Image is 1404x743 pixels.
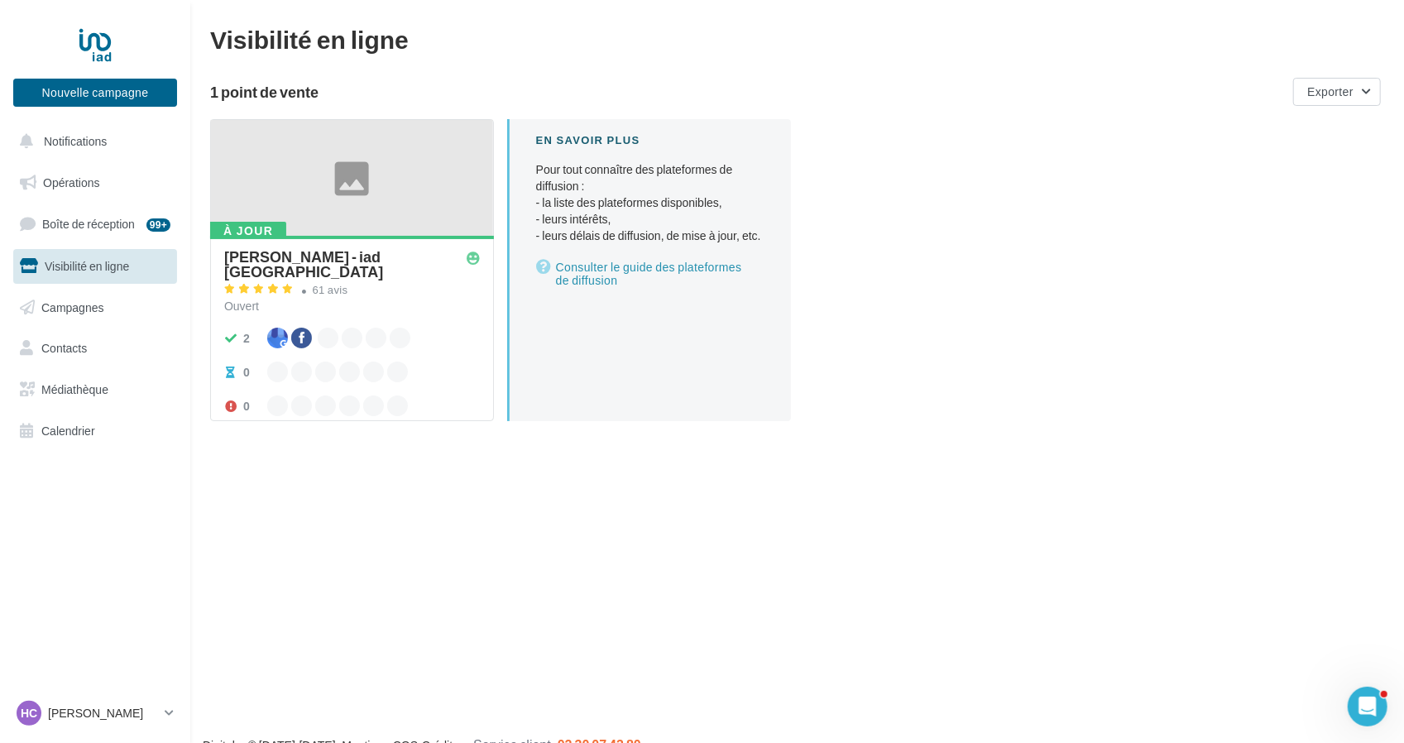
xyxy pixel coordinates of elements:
span: Contacts [41,341,87,355]
img: tab_domain_overview_orange.svg [69,96,82,109]
span: Ouvert [224,299,259,313]
span: Notifications [44,134,107,148]
span: Boîte de réception [42,217,135,231]
span: Opérations [43,175,99,189]
span: Visibilité en ligne [45,259,129,273]
img: logo_orange.svg [26,26,40,40]
div: 2 [243,330,250,347]
div: 61 avis [313,285,348,295]
a: Boîte de réception99+ [10,206,180,242]
li: - leurs intérêts, [536,211,764,228]
div: Visibilité en ligne [210,26,1384,51]
span: Campagnes [41,300,104,314]
button: Notifications [10,124,174,159]
a: Consulter le guide des plateformes de diffusion [536,257,764,290]
div: v 4.0.25 [46,26,81,40]
span: Médiathèque [41,382,108,396]
a: HC [PERSON_NAME] [13,697,177,729]
li: - la liste des plateformes disponibles, [536,194,764,211]
div: [PERSON_NAME] - iad [GEOGRAPHIC_DATA] [224,249,467,279]
img: tab_keywords_by_traffic_grey.svg [190,96,204,109]
div: 99+ [146,218,170,232]
a: Contacts [10,331,180,366]
img: website_grey.svg [26,43,40,56]
a: 61 avis [224,281,480,301]
a: Opérations [10,165,180,200]
iframe: Intercom live chat [1348,687,1387,726]
span: Calendrier [41,424,95,438]
button: Exporter [1293,78,1381,106]
a: Visibilité en ligne [10,249,180,284]
p: [PERSON_NAME] [48,705,158,721]
div: À jour [210,222,286,240]
a: Médiathèque [10,372,180,407]
p: Pour tout connaître des plateformes de diffusion : [536,161,764,244]
span: Exporter [1307,84,1354,98]
div: Domaine: [DOMAIN_NAME] [43,43,187,56]
div: 1 point de vente [210,84,1287,99]
li: - leurs délais de diffusion, de mise à jour, etc. [536,228,764,244]
button: Nouvelle campagne [13,79,177,107]
div: 0 [243,364,250,381]
span: HC [21,705,37,721]
div: 0 [243,398,250,415]
div: En savoir plus [536,132,764,148]
a: Calendrier [10,414,180,448]
a: Campagnes [10,290,180,325]
div: Domaine [87,98,127,108]
div: Mots-clés [208,98,250,108]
